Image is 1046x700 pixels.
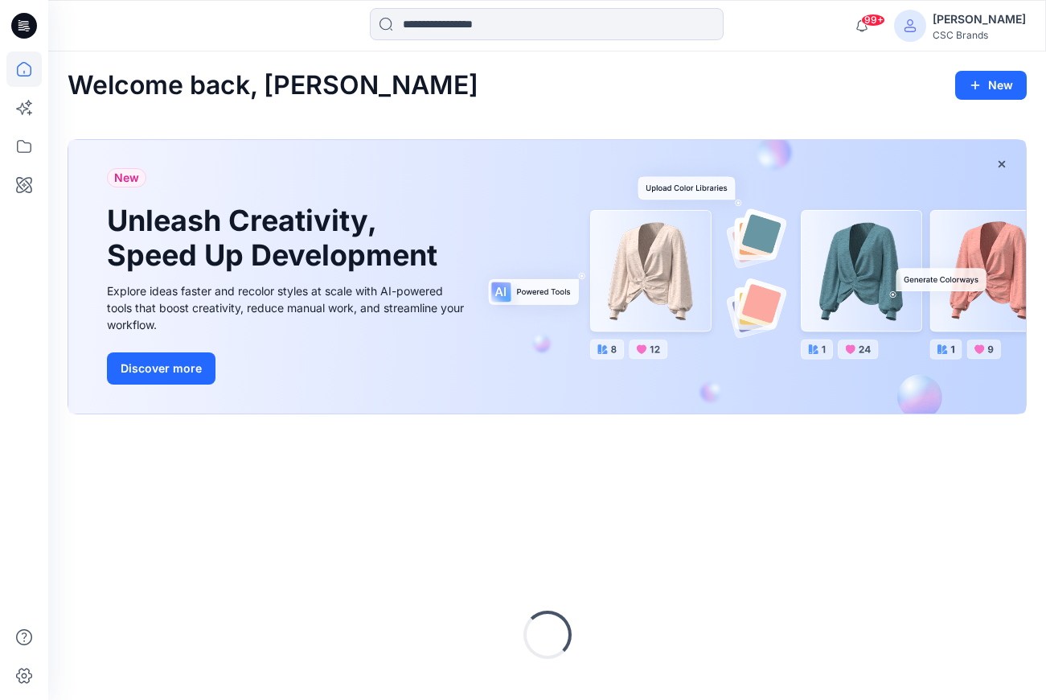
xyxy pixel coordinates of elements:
[107,282,469,333] div: Explore ideas faster and recolor styles at scale with AI-powered tools that boost creativity, red...
[107,352,469,385] a: Discover more
[107,352,215,385] button: Discover more
[933,10,1026,29] div: [PERSON_NAME]
[861,14,885,27] span: 99+
[933,29,1026,41] div: CSC Brands
[955,71,1027,100] button: New
[904,19,917,32] svg: avatar
[114,168,139,187] span: New
[107,204,445,273] h1: Unleash Creativity, Speed Up Development
[68,71,478,101] h2: Welcome back, [PERSON_NAME]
